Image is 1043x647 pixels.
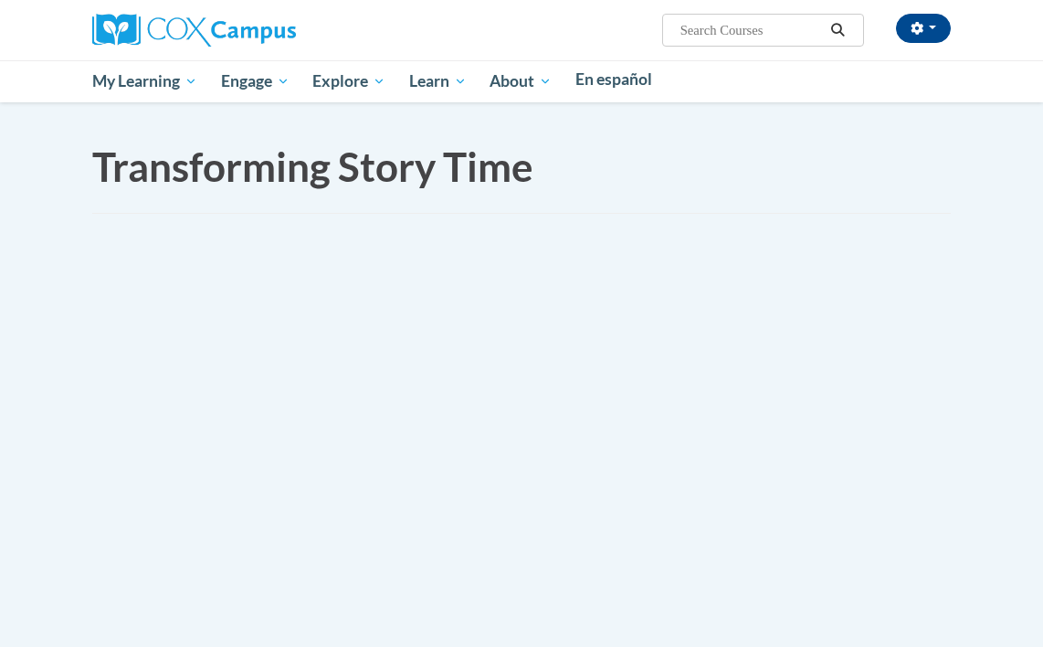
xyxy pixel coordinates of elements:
[397,60,479,102] a: Learn
[575,69,652,89] span: En español
[300,60,397,102] a: Explore
[564,60,664,99] a: En español
[80,60,209,102] a: My Learning
[92,70,197,92] span: My Learning
[79,60,964,102] div: Main menu
[479,60,564,102] a: About
[221,70,290,92] span: Engage
[896,14,951,43] button: Account Settings
[209,60,301,102] a: Engage
[409,70,467,92] span: Learn
[312,70,385,92] span: Explore
[490,70,552,92] span: About
[679,19,825,41] input: Search Courses
[92,143,533,190] span: Transforming Story Time
[92,14,296,47] img: Cox Campus
[92,21,296,37] a: Cox Campus
[830,24,847,37] i: 
[825,19,852,41] button: Search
